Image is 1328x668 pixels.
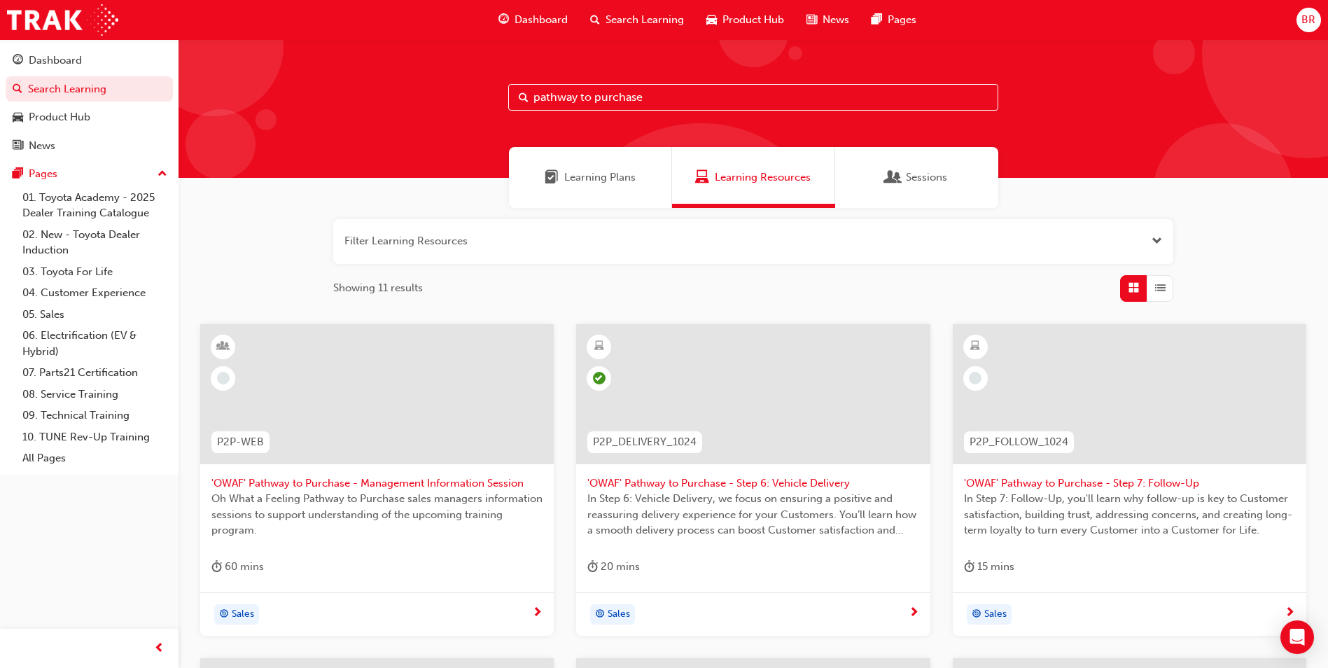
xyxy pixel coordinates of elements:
[217,372,230,384] span: learningRecordVerb_NONE-icon
[1285,607,1295,620] span: next-icon
[823,12,849,28] span: News
[1128,280,1139,296] span: Grid
[508,84,998,111] input: Search...
[964,475,1295,492] span: 'OWAF' Pathway to Purchase - Step 7: Follow-Up
[17,405,173,426] a: 09. Technical Training
[964,491,1295,538] span: In Step 7: Follow-Up, you'll learn why follow-up is key to Customer satisfaction, building trust,...
[706,11,717,29] span: car-icon
[972,606,981,624] span: target-icon
[13,140,23,153] span: news-icon
[29,53,82,69] div: Dashboard
[608,606,630,622] span: Sales
[964,558,1014,576] div: 15 mins
[964,558,974,576] span: duration-icon
[579,6,695,34] a: search-iconSearch Learning
[1296,8,1321,32] button: BR
[587,558,640,576] div: 20 mins
[519,90,529,106] span: Search
[969,372,981,384] span: learningRecordVerb_NONE-icon
[211,475,543,492] span: 'OWAF' Pathway to Purchase - Management Information Session
[695,6,795,34] a: car-iconProduct Hub
[17,304,173,326] a: 05. Sales
[17,426,173,448] a: 10. TUNE Rev-Up Training
[232,606,254,622] span: Sales
[29,109,90,125] div: Product Hub
[13,168,23,181] span: pages-icon
[6,104,173,130] a: Product Hub
[6,161,173,187] button: Pages
[219,606,229,624] span: target-icon
[587,558,598,576] span: duration-icon
[29,138,55,154] div: News
[672,147,835,208] a: Learning ResourcesLearning Resources
[590,11,600,29] span: search-icon
[17,362,173,384] a: 07. Parts21 Certification
[872,11,882,29] span: pages-icon
[970,338,980,356] span: learningResourceType_ELEARNING-icon
[6,76,173,102] a: Search Learning
[909,607,919,620] span: next-icon
[218,338,228,356] span: learningResourceType_INSTRUCTOR_LED-icon
[1301,12,1315,28] span: BR
[17,325,173,362] a: 06. Electrification (EV & Hybrid)
[17,187,173,224] a: 01. Toyota Academy - 2025 Dealer Training Catalogue
[211,558,222,576] span: duration-icon
[1280,620,1314,654] div: Open Intercom Messenger
[860,6,928,34] a: pages-iconPages
[906,169,947,186] span: Sessions
[532,607,543,620] span: next-icon
[715,169,811,186] span: Learning Resources
[1152,233,1162,249] button: Open the filter
[217,434,264,450] span: P2P-WEB
[984,606,1007,622] span: Sales
[722,12,784,28] span: Product Hub
[970,434,1068,450] span: P2P_FOLLOW_1024
[211,558,264,576] div: 60 mins
[606,12,684,28] span: Search Learning
[509,147,672,208] a: Learning PlansLearning Plans
[587,491,918,538] span: In Step 6: Vehicle Delivery, we focus on ensuring a positive and reassuring delivery experience f...
[17,447,173,469] a: All Pages
[6,133,173,159] a: News
[200,324,554,636] a: P2P-WEB'OWAF' Pathway to Purchase - Management Information SessionOh What a Feeling Pathway to Pu...
[886,169,900,186] span: Sessions
[154,640,165,657] span: prev-icon
[6,45,173,161] button: DashboardSearch LearningProduct HubNews
[515,12,568,28] span: Dashboard
[17,282,173,304] a: 04. Customer Experience
[835,147,998,208] a: SessionsSessions
[333,280,423,296] span: Showing 11 results
[17,224,173,261] a: 02. New - Toyota Dealer Induction
[587,475,918,492] span: 'OWAF' Pathway to Purchase - Step 6: Vehicle Delivery
[695,169,709,186] span: Learning Resources
[795,6,860,34] a: news-iconNews
[487,6,579,34] a: guage-iconDashboard
[564,169,636,186] span: Learning Plans
[953,324,1306,636] a: P2P_FOLLOW_1024'OWAF' Pathway to Purchase - Step 7: Follow-UpIn Step 7: Follow-Up, you'll learn w...
[158,165,167,183] span: up-icon
[13,83,22,96] span: search-icon
[545,169,559,186] span: Learning Plans
[806,11,817,29] span: news-icon
[593,434,697,450] span: P2P_DELIVERY_1024
[576,324,930,636] a: P2P_DELIVERY_1024'OWAF' Pathway to Purchase - Step 6: Vehicle DeliveryIn Step 6: Vehicle Delivery...
[1155,280,1166,296] span: List
[593,372,606,384] span: learningRecordVerb_PASS-icon
[594,338,604,356] span: learningResourceType_ELEARNING-icon
[6,48,173,74] a: Dashboard
[13,111,23,124] span: car-icon
[17,384,173,405] a: 08. Service Training
[211,491,543,538] span: Oh What a Feeling Pathway to Purchase sales managers information sessions to support understandin...
[7,4,118,36] img: Trak
[13,55,23,67] span: guage-icon
[17,261,173,283] a: 03. Toyota For Life
[29,166,57,182] div: Pages
[595,606,605,624] span: target-icon
[888,12,916,28] span: Pages
[498,11,509,29] span: guage-icon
